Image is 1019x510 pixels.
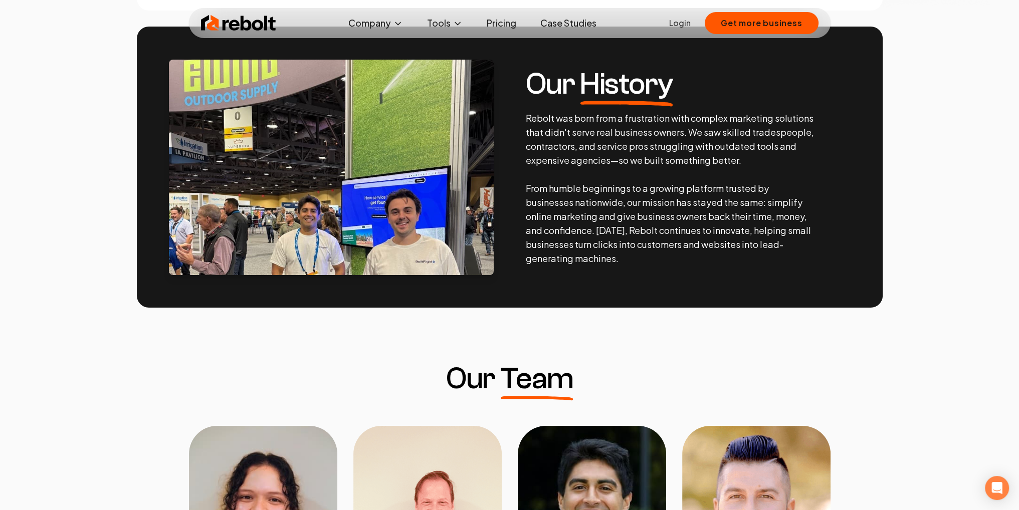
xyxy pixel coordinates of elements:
[526,111,814,266] p: Rebolt was born from a frustration with complex marketing solutions that didn't serve real busine...
[500,364,573,394] span: Team
[479,13,524,33] a: Pricing
[532,13,604,33] a: Case Studies
[705,12,819,34] button: Get more business
[985,476,1009,500] div: Open Intercom Messenger
[201,13,276,33] img: Rebolt Logo
[446,364,573,394] h3: Our
[526,69,814,99] h3: Our
[580,69,673,99] span: History
[169,60,494,275] img: About
[669,17,691,29] a: Login
[340,13,411,33] button: Company
[419,13,471,33] button: Tools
